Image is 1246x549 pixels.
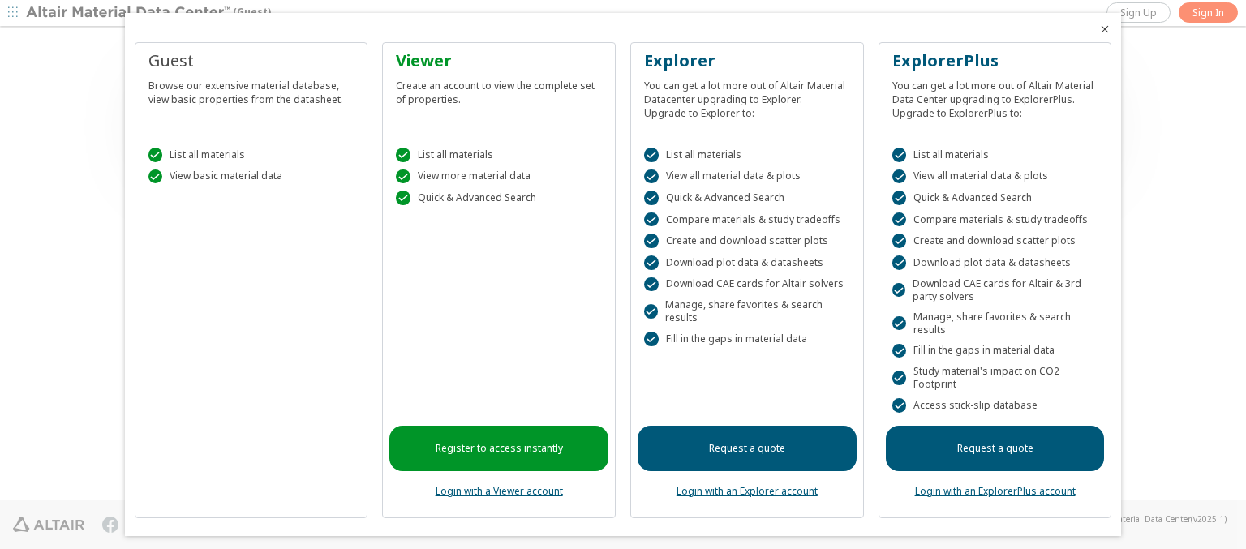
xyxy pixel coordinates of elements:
[396,72,602,106] div: Create an account to view the complete set of properties.
[644,148,850,162] div: List all materials
[644,191,850,205] div: Quick & Advanced Search
[892,283,905,298] div: 
[892,191,907,205] div: 
[892,277,1098,303] div: Download CAE cards for Altair & 3rd party solvers
[892,311,1098,337] div: Manage, share favorites & search results
[892,72,1098,120] div: You can get a lot more out of Altair Material Data Center upgrading to ExplorerPlus. Upgrade to E...
[892,255,907,270] div: 
[892,398,1098,413] div: Access stick-slip database
[892,212,1098,227] div: Compare materials & study tradeoffs
[644,212,659,227] div: 
[644,277,850,292] div: Download CAE cards for Altair solvers
[396,148,602,162] div: List all materials
[396,49,602,72] div: Viewer
[892,344,1098,358] div: Fill in the gaps in material data
[148,148,163,162] div: 
[892,371,906,385] div: 
[644,191,659,205] div: 
[892,344,907,358] div: 
[892,148,1098,162] div: List all materials
[148,169,354,184] div: View basic material data
[389,426,608,471] a: Register to access instantly
[396,148,410,162] div: 
[396,191,602,205] div: Quick & Advanced Search
[396,191,410,205] div: 
[644,255,850,270] div: Download plot data & datasheets
[638,426,857,471] a: Request a quote
[436,484,563,498] a: Login with a Viewer account
[396,169,602,184] div: View more material data
[892,234,1098,248] div: Create and download scatter plots
[148,72,354,106] div: Browse our extensive material database, view basic properties from the datasheet.
[892,169,907,184] div: 
[396,169,410,184] div: 
[644,72,850,120] div: You can get a lot more out of Altair Material Datacenter upgrading to Explorer. Upgrade to Explor...
[644,255,659,270] div: 
[148,148,354,162] div: List all materials
[892,234,907,248] div: 
[915,484,1076,498] a: Login with an ExplorerPlus account
[644,49,850,72] div: Explorer
[644,234,659,248] div: 
[892,169,1098,184] div: View all material data & plots
[892,398,907,413] div: 
[677,484,818,498] a: Login with an Explorer account
[644,148,659,162] div: 
[644,332,850,346] div: Fill in the gaps in material data
[644,277,659,292] div: 
[148,49,354,72] div: Guest
[1098,23,1111,36] button: Close
[148,169,163,184] div: 
[892,316,906,331] div: 
[644,304,658,319] div: 
[644,234,850,248] div: Create and download scatter plots
[644,169,659,184] div: 
[644,169,850,184] div: View all material data & plots
[886,426,1105,471] a: Request a quote
[644,298,850,324] div: Manage, share favorites & search results
[892,49,1098,72] div: ExplorerPlus
[892,212,907,227] div: 
[892,191,1098,205] div: Quick & Advanced Search
[892,148,907,162] div: 
[892,255,1098,270] div: Download plot data & datasheets
[644,212,850,227] div: Compare materials & study tradeoffs
[644,332,659,346] div: 
[892,365,1098,391] div: Study material's impact on CO2 Footprint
